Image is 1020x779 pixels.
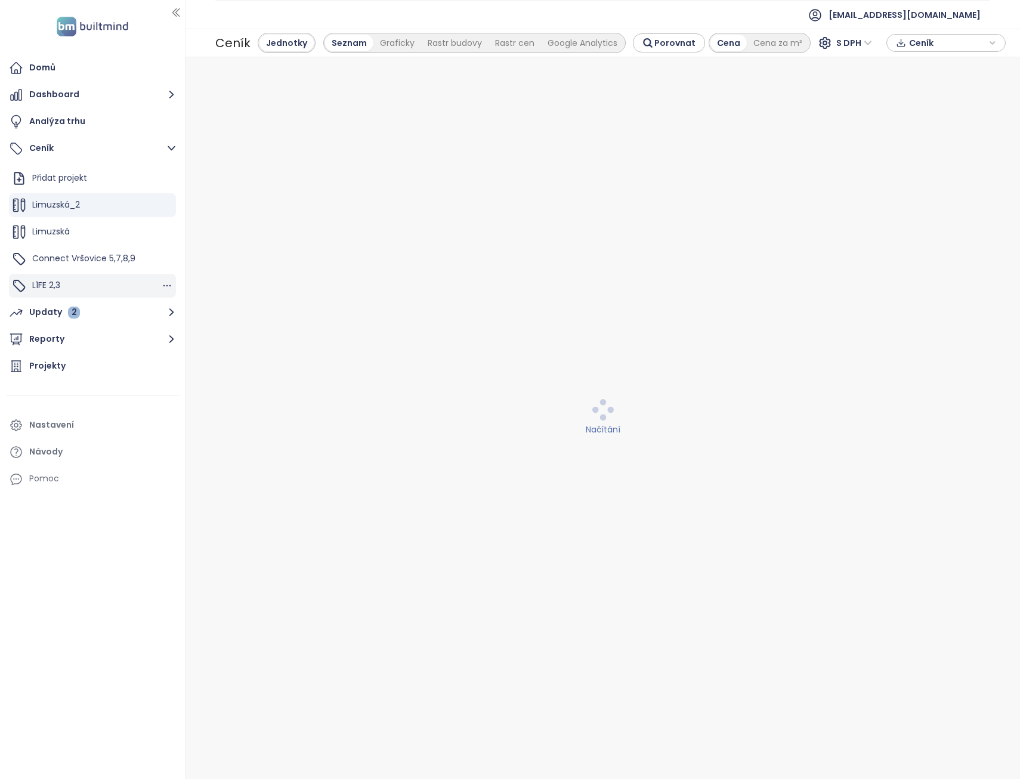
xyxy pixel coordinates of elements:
img: logo [53,14,132,39]
div: Cena [710,35,747,51]
div: 2 [68,307,80,319]
span: [EMAIL_ADDRESS][DOMAIN_NAME] [829,1,981,29]
div: Connect Vršovice 5,7,8,9 [9,247,176,271]
span: S DPH [836,34,872,52]
div: Limuzská [9,220,176,244]
span: L1FE 2,3 [32,279,60,291]
div: Rastr budovy [421,35,489,51]
div: button [893,34,999,52]
div: Seznam [325,35,373,51]
div: Rastr cen [489,35,541,51]
button: Ceník [6,137,179,160]
div: Pomoc [29,471,59,486]
span: Limuzská [32,225,70,237]
div: Načítání [193,423,1013,436]
div: Ceník [215,32,251,54]
div: Updaty [29,305,80,320]
div: Limuzská_2 [9,193,176,217]
div: Přidat projekt [32,171,87,186]
div: Google Analytics [541,35,624,51]
a: Návody [6,440,179,464]
div: Jednotky [259,35,314,51]
div: Graficky [373,35,421,51]
div: L1FE 2,3 [9,274,176,298]
div: Pomoc [6,467,179,491]
button: Porovnat [633,33,705,52]
span: Connect Vršovice 5,7,8,9 [32,252,135,264]
button: Dashboard [6,83,179,107]
a: Projekty [6,354,179,378]
button: Reporty [6,327,179,351]
div: Přidat projekt [9,166,176,190]
div: Projekty [29,358,66,373]
a: Nastavení [6,413,179,437]
div: Cena za m² [747,35,809,51]
button: Updaty 2 [6,301,179,324]
span: Porovnat [654,36,696,50]
div: Domů [29,60,55,75]
a: Analýza trhu [6,110,179,134]
div: Analýza trhu [29,114,85,129]
span: Ceník [909,34,986,52]
div: Návody [29,444,63,459]
div: Nastavení [29,418,74,432]
a: Domů [6,56,179,80]
span: Limuzská_2 [32,199,80,211]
